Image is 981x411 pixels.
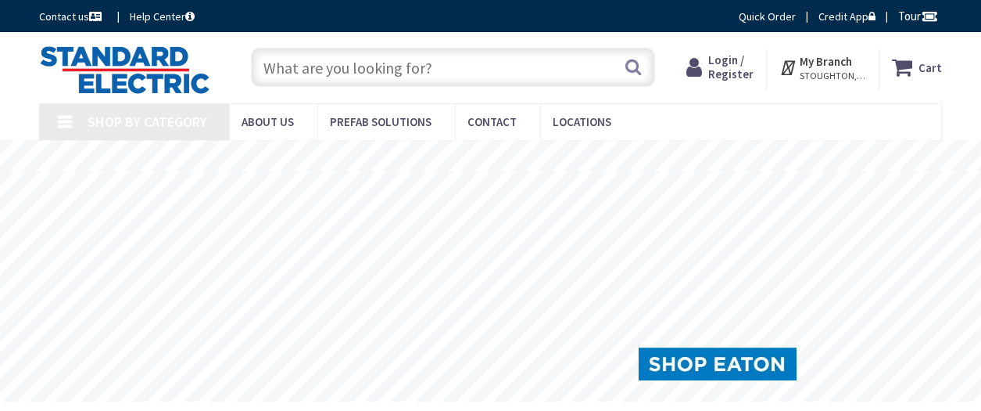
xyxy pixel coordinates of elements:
[739,9,796,24] a: Quick Order
[130,9,195,24] a: Help Center
[467,114,517,129] span: Contact
[39,45,210,94] img: Standard Electric
[779,53,866,81] div: My Branch STOUGHTON, [GEOGRAPHIC_DATA]
[898,9,938,23] span: Tour
[245,149,772,166] rs-layer: [MEDICAL_DATA]: Our Commitment to Our Employees and Customers
[918,53,942,81] strong: Cart
[708,52,754,81] span: Login / Register
[892,53,942,81] a: Cart
[39,9,105,24] a: Contact us
[818,9,875,24] a: Credit App
[800,54,852,69] strong: My Branch
[686,53,754,81] a: Login / Register
[800,70,866,82] span: STOUGHTON, [GEOGRAPHIC_DATA]
[242,114,294,129] span: About Us
[330,114,431,129] span: Prefab Solutions
[553,114,611,129] span: Locations
[88,113,207,131] span: Shop By Category
[251,48,655,87] input: What are you looking for?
